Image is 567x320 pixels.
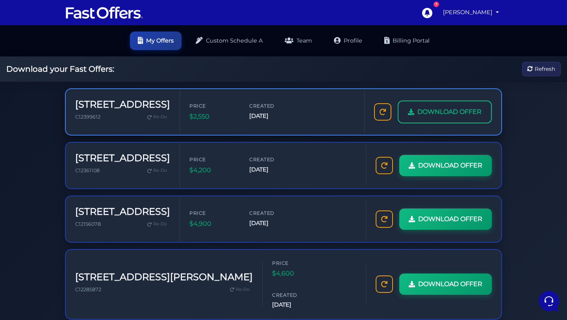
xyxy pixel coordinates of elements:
[535,65,555,73] span: Refresh
[537,289,561,313] iframe: Customerly Messenger Launcher
[399,273,492,295] a: DOWNLOAD OFFER
[75,287,101,292] span: C12285872
[9,54,148,77] a: AuraGood day! No worries at all—sometimes conversations get lost. How can I help you [DATE]? If y...
[75,206,170,218] h3: [STREET_ADDRESS]
[418,4,436,22] a: 7
[249,219,296,228] span: [DATE]
[144,219,170,229] a: Re-Do
[398,100,492,123] a: DOWNLOAD OFFER
[434,2,439,7] div: 7
[249,156,296,163] span: Created
[189,165,237,175] span: $4,200
[326,32,370,50] a: Profile
[13,88,28,104] img: dark
[33,87,120,95] span: Aura
[122,259,132,266] p: Help
[417,107,482,117] span: DOWNLOAD OFFER
[188,32,271,50] a: Custom Schedule A
[272,268,319,279] span: $4,600
[189,219,237,229] span: $4,900
[125,57,145,64] p: 4mo ago
[249,102,296,110] span: Created
[127,44,145,50] a: See all
[399,208,492,230] a: DOWNLOAD OFFER
[153,221,167,228] span: Re-Do
[249,165,296,174] span: [DATE]
[9,84,148,108] a: AuraYou:same thing4mo ago
[125,87,145,94] p: 4mo ago
[189,112,237,122] span: $2,550
[75,221,101,227] span: C12156078
[13,111,145,127] button: Start a Conversation
[33,97,120,104] p: You: same thing
[75,99,170,110] h3: [STREET_ADDRESS]
[75,167,100,173] span: C12361108
[98,142,145,149] a: Open Help Center
[272,291,319,299] span: Created
[13,44,64,50] span: Your Conversations
[418,160,482,171] span: DOWNLOAD OFFER
[153,113,167,121] span: Re-Do
[6,64,114,74] h2: Download your Fast Offers:
[399,155,492,176] a: DOWNLOAD OFFER
[440,5,502,20] a: [PERSON_NAME]
[144,112,170,122] a: Re-Do
[75,114,100,120] span: C12399612
[13,142,54,149] span: Find an Answer
[6,247,55,266] button: Home
[522,62,561,76] button: Refresh
[75,153,170,164] h3: [STREET_ADDRESS]
[33,66,120,74] p: Good day! No worries at all—sometimes conversations get lost. How can I help you [DATE]? If you w...
[189,102,237,110] span: Price
[68,259,90,266] p: Messages
[189,156,237,163] span: Price
[13,58,28,73] img: dark
[75,272,253,283] h3: [STREET_ADDRESS][PERSON_NAME]
[24,259,37,266] p: Home
[272,300,319,309] span: [DATE]
[33,57,120,65] span: Aura
[236,286,250,293] span: Re-Do
[18,159,129,167] input: Search for an Article...
[144,166,170,176] a: Re-Do
[418,214,482,224] span: DOWNLOAD OFFER
[376,32,437,50] a: Billing Portal
[227,285,253,295] a: Re-Do
[153,167,167,174] span: Re-Do
[418,279,482,289] span: DOWNLOAD OFFER
[57,115,110,122] span: Start a Conversation
[55,247,103,266] button: Messages
[103,247,151,266] button: Help
[249,209,296,217] span: Created
[189,209,237,217] span: Price
[272,259,319,267] span: Price
[277,32,320,50] a: Team
[249,112,296,121] span: [DATE]
[130,32,182,50] a: My Offers
[6,6,132,32] h2: Hello [PERSON_NAME] 👋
